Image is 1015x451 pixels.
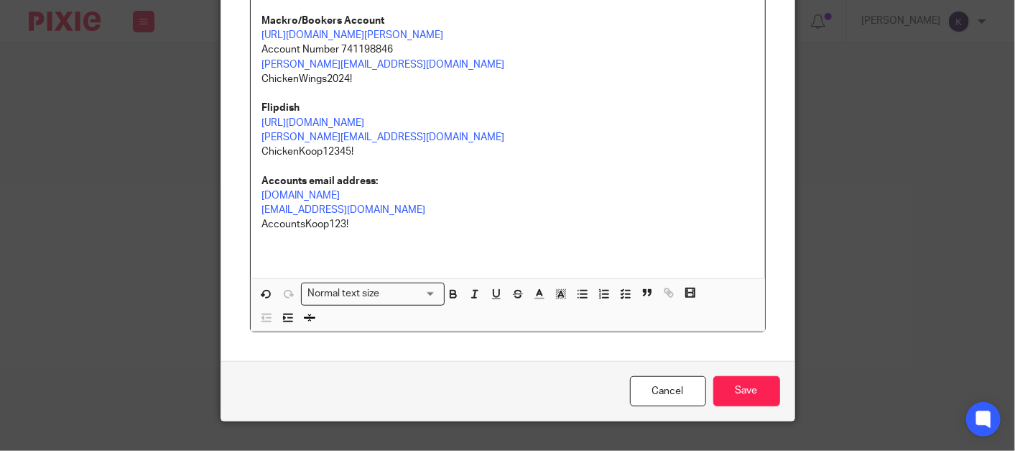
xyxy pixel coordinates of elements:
[301,283,445,305] div: Search for option
[262,16,385,26] strong: Mackro/Bookers Account
[630,376,706,407] a: Cancel
[305,286,383,301] span: Normal text size
[384,286,435,301] input: Search for option
[262,60,505,70] a: [PERSON_NAME][EMAIL_ADDRESS][DOMAIN_NAME]
[262,72,754,86] p: ChickenWings2024!
[713,376,780,407] input: Save
[262,132,505,142] a: [PERSON_NAME][EMAIL_ADDRESS][DOMAIN_NAME]
[262,103,300,113] strong: Flipdish
[262,30,444,40] a: [URL][DOMAIN_NAME][PERSON_NAME]
[262,205,426,215] a: [EMAIL_ADDRESS][DOMAIN_NAME]
[262,42,754,57] p: Account Number 741198846
[262,118,365,128] a: [URL][DOMAIN_NAME]
[262,176,379,186] strong: Accounts email address:
[262,145,754,159] p: ChickenKoop12345!
[262,191,340,201] a: [DOMAIN_NAME]
[262,217,754,232] p: AccountsKoop123!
